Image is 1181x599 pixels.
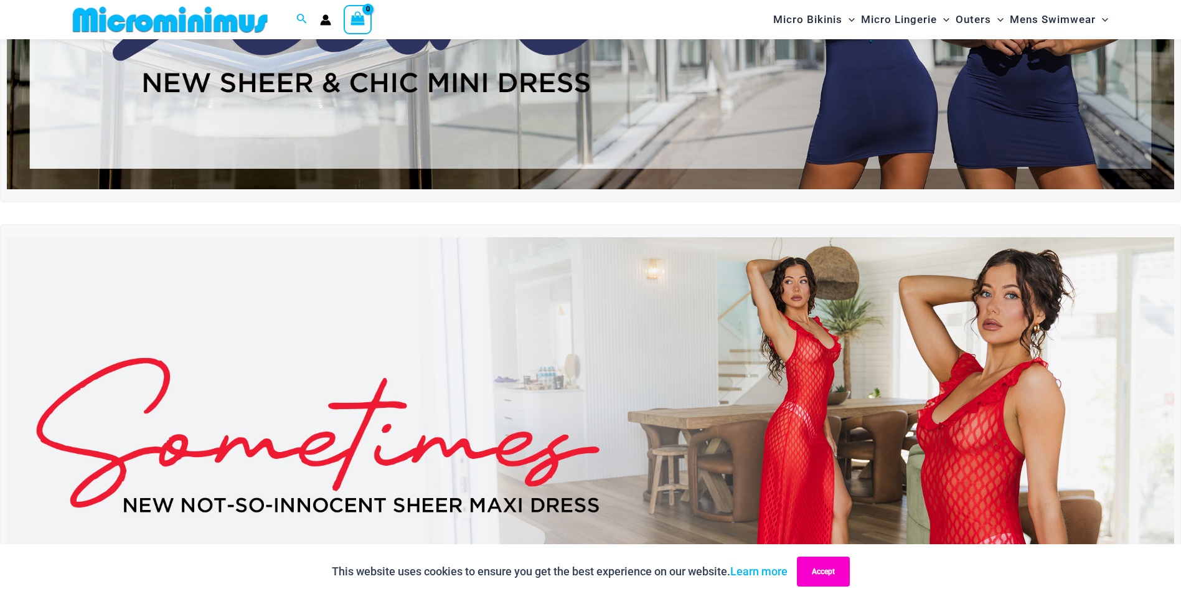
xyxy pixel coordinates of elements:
[770,4,858,35] a: Micro BikinisMenu ToggleMenu Toggle
[773,4,842,35] span: Micro Bikinis
[320,14,331,26] a: Account icon link
[68,6,273,34] img: MM SHOP LOGO FLAT
[858,4,953,35] a: Micro LingerieMenu ToggleMenu Toggle
[937,4,949,35] span: Menu Toggle
[956,4,991,35] span: Outers
[991,4,1004,35] span: Menu Toggle
[1096,4,1108,35] span: Menu Toggle
[842,4,855,35] span: Menu Toggle
[1007,4,1111,35] a: Mens SwimwearMenu ToggleMenu Toggle
[797,557,850,587] button: Accept
[1010,4,1096,35] span: Mens Swimwear
[953,4,1007,35] a: OutersMenu ToggleMenu Toggle
[768,2,1114,37] nav: Site Navigation
[296,12,308,27] a: Search icon link
[344,5,372,34] a: View Shopping Cart, empty
[861,4,937,35] span: Micro Lingerie
[730,565,788,578] a: Learn more
[332,562,788,581] p: This website uses cookies to ensure you get the best experience on our website.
